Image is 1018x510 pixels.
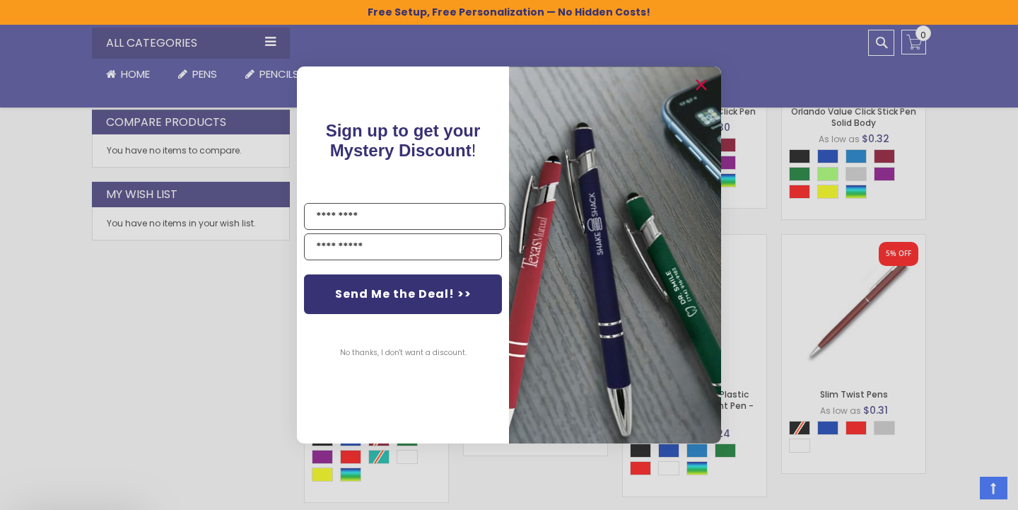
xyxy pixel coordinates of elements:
[333,335,474,371] button: No thanks, I don't want a discount.
[690,74,713,96] button: Close dialog
[304,274,502,314] button: Send Me the Deal! >>
[326,121,481,160] span: !
[326,121,481,160] span: Sign up to get your Mystery Discount
[509,66,721,444] img: pop-up-image
[901,472,1018,510] iframe: Google Customer Reviews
